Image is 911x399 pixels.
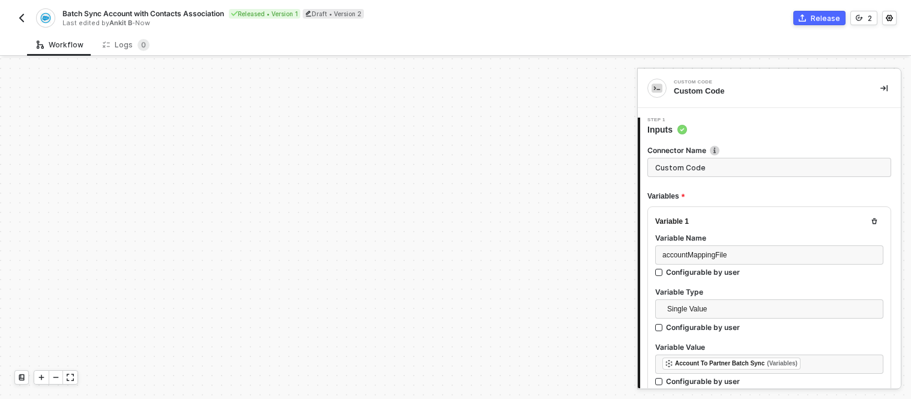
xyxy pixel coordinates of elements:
span: icon-play [38,374,45,381]
div: (Variables) [767,359,798,368]
label: Variable Type [655,287,883,297]
span: icon-commerce [799,14,806,22]
label: Variable Value [655,342,883,352]
div: Logs [103,39,150,51]
span: Step 1 [647,118,687,122]
span: Inputs [647,124,687,136]
div: Draft • Version 2 [303,9,364,19]
div: Custom Code [674,86,861,97]
button: Release [793,11,846,25]
div: Last edited by - Now [62,19,455,28]
img: fieldIcon [665,360,673,367]
div: Workflow [37,40,83,50]
img: icon-info [710,146,719,155]
div: 2 [868,13,872,23]
div: Released • Version 1 [229,9,300,19]
span: Variables [647,189,685,204]
span: icon-minus [52,374,59,381]
div: Configurable by user [666,267,740,277]
span: icon-collapse-right [880,85,888,92]
span: Single Value [667,300,876,318]
label: Connector Name [647,145,891,155]
img: integration-icon [652,83,662,94]
img: integration-icon [40,13,50,23]
button: back [14,11,29,25]
span: icon-expand [67,374,74,381]
div: Custom Code [674,80,854,85]
div: Configurable by user [666,376,740,386]
img: back [17,13,26,23]
span: icon-edit [305,10,312,17]
div: Variable 1 [655,217,689,227]
span: icon-versioning [856,14,863,22]
sup: 0 [138,39,150,51]
span: Batch Sync Account with Contacts Association [62,8,224,19]
div: Configurable by user [666,322,740,332]
label: Variable Name [655,233,883,243]
button: 2 [850,11,877,25]
input: Enter description [647,158,891,177]
div: Release [811,13,840,23]
span: accountMappingFile [662,251,727,259]
span: Ankit B [109,19,132,27]
span: icon-settings [886,14,893,22]
div: Account To Partner Batch Sync [675,358,764,369]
